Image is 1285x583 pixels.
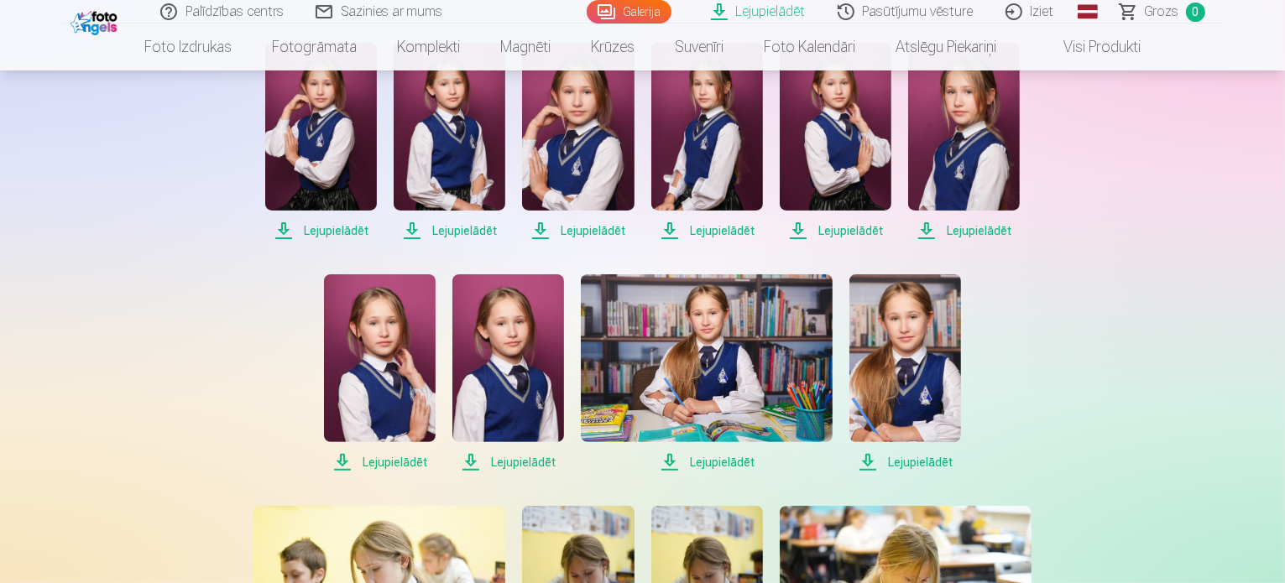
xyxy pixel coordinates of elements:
[377,23,480,70] a: Komplekti
[324,452,436,472] span: Lejupielādēt
[522,43,634,241] a: Lejupielādēt
[522,221,634,241] span: Lejupielādēt
[651,43,763,241] a: Lejupielādēt
[252,23,377,70] a: Fotogrāmata
[780,43,891,241] a: Lejupielādēt
[849,452,961,472] span: Lejupielādēt
[452,452,564,472] span: Lejupielādēt
[394,43,505,241] a: Lejupielādēt
[1186,3,1205,22] span: 0
[124,23,252,70] a: Foto izdrukas
[265,43,377,241] a: Lejupielādēt
[394,221,505,241] span: Lejupielādēt
[581,274,833,472] a: Lejupielādēt
[1016,23,1161,70] a: Visi produkti
[71,7,122,35] img: /fa1
[265,221,377,241] span: Lejupielādēt
[849,274,961,472] a: Lejupielādēt
[480,23,571,70] a: Magnēti
[744,23,875,70] a: Foto kalendāri
[452,274,564,472] a: Lejupielādēt
[651,221,763,241] span: Lejupielādēt
[875,23,1016,70] a: Atslēgu piekariņi
[655,23,744,70] a: Suvenīri
[571,23,655,70] a: Krūzes
[581,452,833,472] span: Lejupielādēt
[324,274,436,472] a: Lejupielādēt
[1145,2,1179,22] span: Grozs
[780,221,891,241] span: Lejupielādēt
[908,43,1020,241] a: Lejupielādēt
[908,221,1020,241] span: Lejupielādēt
